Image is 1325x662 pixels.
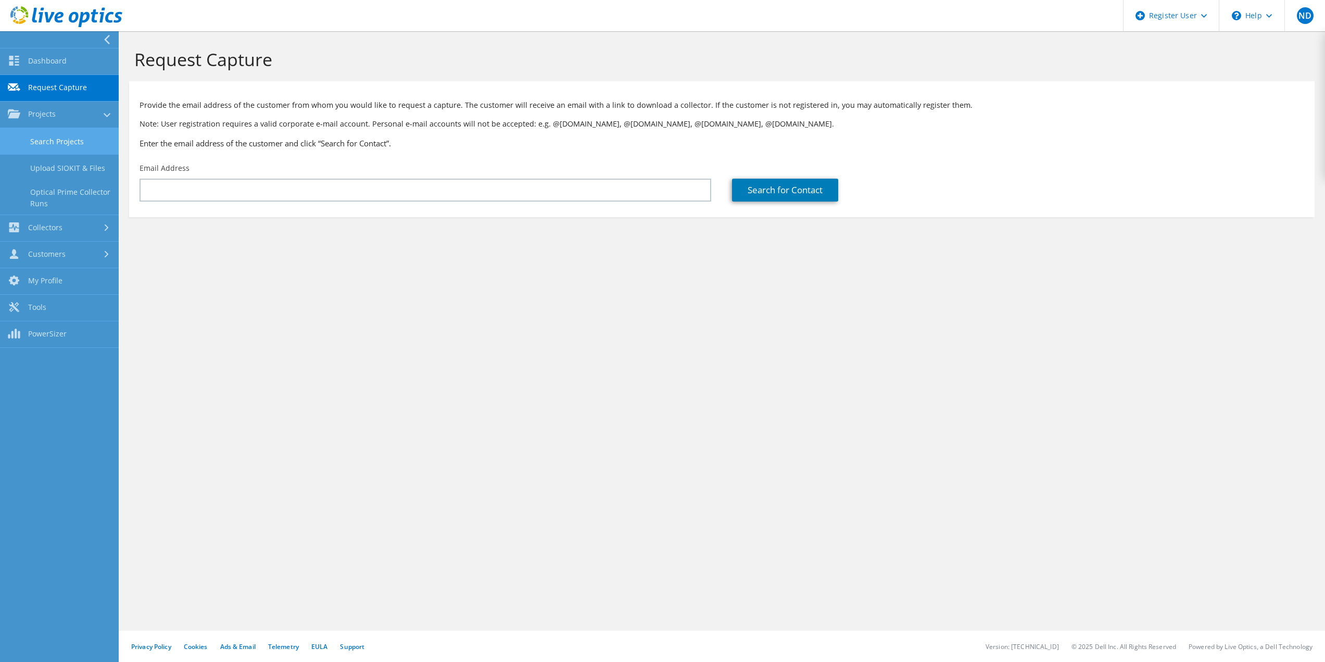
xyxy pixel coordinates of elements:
label: Email Address [140,163,190,173]
p: Note: User registration requires a valid corporate e-mail account. Personal e-mail accounts will ... [140,118,1304,130]
svg: \n [1232,11,1241,20]
li: © 2025 Dell Inc. All Rights Reserved [1071,642,1176,651]
li: Version: [TECHNICAL_ID] [986,642,1059,651]
p: Provide the email address of the customer from whom you would like to request a capture. The cust... [140,99,1304,111]
span: ND [1297,7,1314,24]
a: EULA [311,642,327,651]
a: Cookies [184,642,208,651]
a: Privacy Policy [131,642,171,651]
li: Powered by Live Optics, a Dell Technology [1189,642,1313,651]
a: Telemetry [268,642,299,651]
a: Support [340,642,364,651]
a: Ads & Email [220,642,256,651]
h1: Request Capture [134,48,1304,70]
h3: Enter the email address of the customer and click “Search for Contact”. [140,138,1304,149]
a: Search for Contact [732,179,838,202]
